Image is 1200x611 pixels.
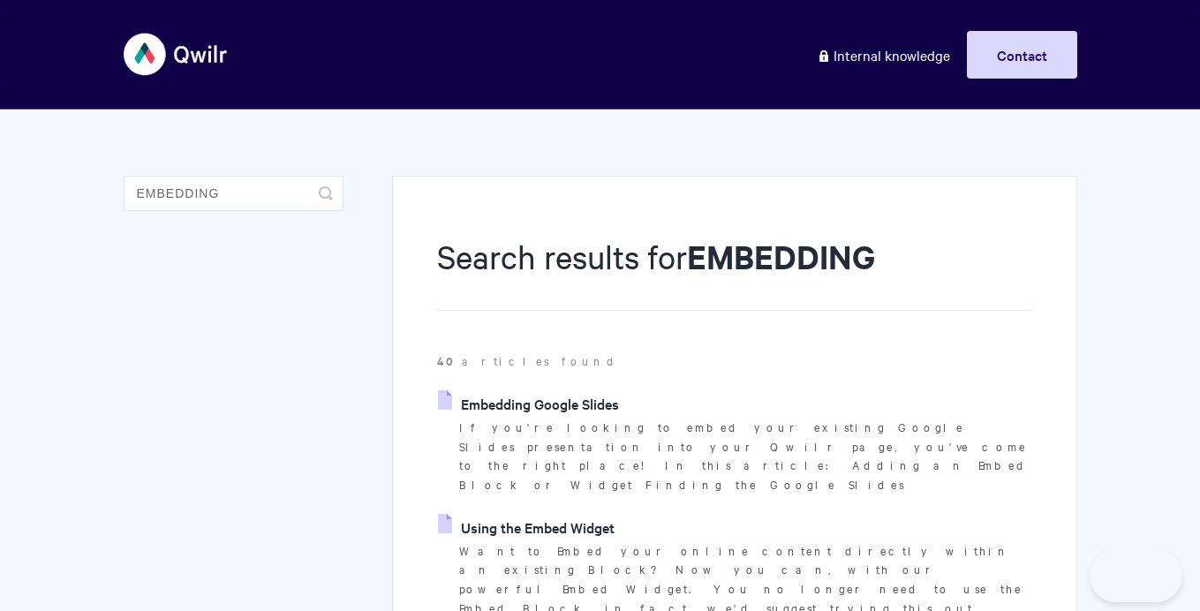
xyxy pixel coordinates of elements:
a: Embedding Google Slides [438,390,619,417]
a: Using the Embed Widget [438,514,615,540]
a: Internal knowledge [804,31,963,79]
p: If you're looking to embed your existing Google Slides presentation into your Qwilr page, you've ... [459,418,1031,494]
a: Contact [967,31,1077,79]
p: articles found [437,351,1031,371]
strong: 40 [437,352,462,369]
input: Search [124,176,343,211]
iframe: Toggle Customer Support [1090,549,1182,602]
h1: Search results for [437,234,1031,311]
img: Qwilr Help Center [124,21,229,87]
strong: EMBEDDING [687,235,875,278]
